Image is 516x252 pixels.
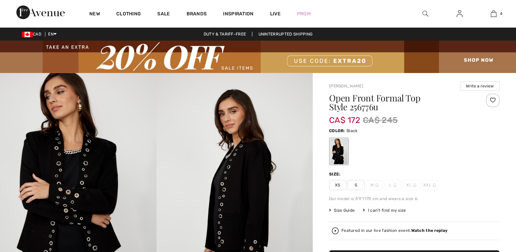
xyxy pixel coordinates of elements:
[421,180,438,190] span: XXL
[500,11,502,17] span: 4
[329,128,345,133] span: Color:
[297,10,311,17] a: Prom
[157,11,170,18] a: Sale
[393,183,397,187] img: ring-m.svg
[384,180,401,190] span: L
[22,32,44,37] span: CAD
[329,196,500,202] div: Our model is 5'9"/175 cm and wears a size 6.
[433,183,436,187] img: ring-m.svg
[329,94,471,111] h1: Open Front Formal Top Style 256776u
[270,10,281,17] a: Live
[332,227,339,234] img: Watch the replay
[329,207,355,213] span: Size Guide
[187,11,207,18] a: Brands
[423,10,428,18] img: search the website
[22,32,33,37] img: Canadian Dollar
[375,183,379,187] img: ring-m.svg
[223,11,253,18] span: Inspiration
[366,180,383,190] span: M
[477,10,510,18] a: 4
[347,128,358,133] span: Black
[363,114,398,126] span: CA$ 245
[89,11,100,18] a: New
[460,81,500,91] button: Write a review
[348,180,365,190] span: S
[491,10,497,18] img: My Bag
[16,5,65,19] img: 1ère Avenue
[451,10,468,18] a: Sign In
[457,10,462,18] img: My Info
[411,228,448,233] strong: Watch the replay
[341,228,447,233] div: Featured in our live fashion event.
[363,207,406,213] div: I can't find my size
[329,84,363,88] a: [PERSON_NAME]
[413,183,416,187] img: ring-m.svg
[329,109,360,125] span: CA$ 172
[116,11,141,18] a: Clothing
[329,180,346,190] span: XS
[329,171,342,177] div: Size:
[330,139,348,164] div: Black
[403,180,420,190] span: XL
[48,32,57,37] span: EN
